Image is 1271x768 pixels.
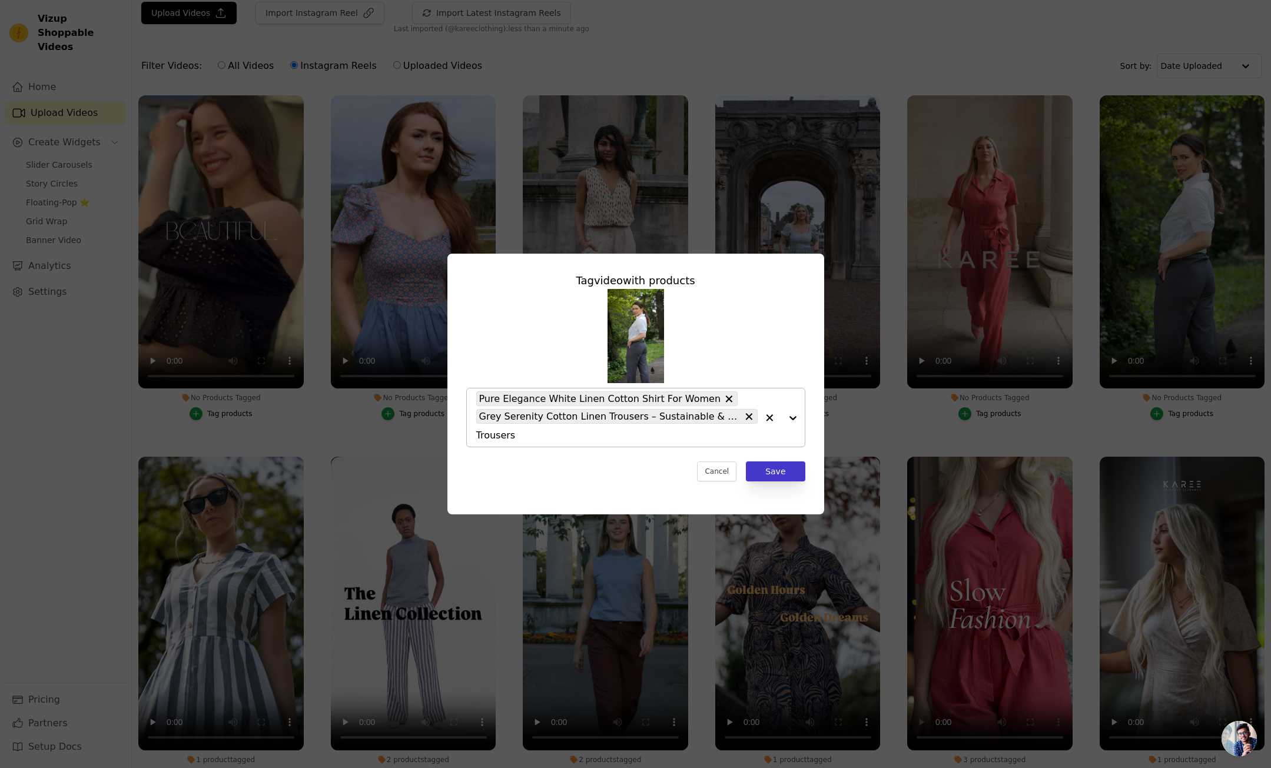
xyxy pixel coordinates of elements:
a: Open chat [1222,721,1257,756]
span: Pure Elegance White Linen Cotton Shirt For Women [479,391,721,406]
button: Cancel [697,461,736,481]
img: reel-preview-5d4f2c-3.myshopify.com-3622356163403732688_69668923138.jpeg [608,289,664,383]
div: Tag video with products [466,272,805,289]
button: Save [746,461,805,481]
span: Grey Serenity Cotton Linen Trousers – Sustainable & Elegant Everyday Wear [479,409,741,424]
